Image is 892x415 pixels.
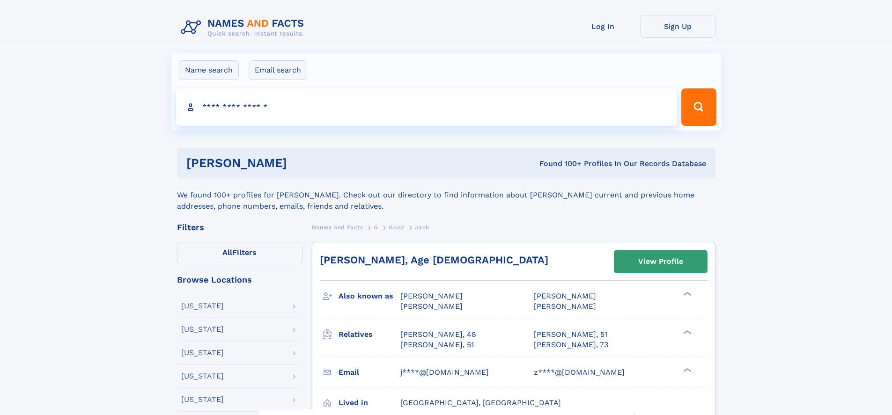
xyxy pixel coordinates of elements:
[681,367,692,373] div: ❯
[389,221,404,233] a: Good
[400,340,474,350] a: [PERSON_NAME], 51
[222,248,232,257] span: All
[249,60,307,80] label: Email search
[389,224,404,231] span: Good
[413,159,706,169] div: Found 100+ Profiles In Our Records Database
[177,223,302,232] div: Filters
[181,372,224,380] div: [US_STATE]
[374,221,378,233] a: G
[534,302,596,311] span: [PERSON_NAME]
[181,349,224,357] div: [US_STATE]
[179,60,239,80] label: Name search
[681,329,692,335] div: ❯
[415,224,429,231] span: Jack
[186,157,413,169] h1: [PERSON_NAME]
[312,221,363,233] a: Names and Facts
[681,291,692,297] div: ❯
[374,224,378,231] span: G
[400,329,476,340] a: [PERSON_NAME], 48
[534,291,596,300] span: [PERSON_NAME]
[400,398,561,407] span: [GEOGRAPHIC_DATA], [GEOGRAPHIC_DATA]
[177,276,302,284] div: Browse Locations
[339,395,400,411] h3: Lived in
[177,15,312,40] img: Logo Names and Facts
[641,15,715,38] a: Sign Up
[534,340,608,350] a: [PERSON_NAME], 73
[681,88,716,126] button: Search Button
[339,364,400,380] h3: Email
[177,242,302,264] label: Filters
[400,291,463,300] span: [PERSON_NAME]
[400,302,463,311] span: [PERSON_NAME]
[177,178,715,212] div: We found 100+ profiles for [PERSON_NAME]. Check out our directory to find information about [PERS...
[181,396,224,403] div: [US_STATE]
[181,302,224,310] div: [US_STATE]
[339,327,400,342] h3: Relatives
[534,329,607,340] a: [PERSON_NAME], 51
[176,88,678,126] input: search input
[320,254,548,266] a: [PERSON_NAME], Age [DEMOGRAPHIC_DATA]
[614,250,707,273] a: View Profile
[339,288,400,304] h3: Also known as
[638,251,683,272] div: View Profile
[566,15,641,38] a: Log In
[181,326,224,333] div: [US_STATE]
